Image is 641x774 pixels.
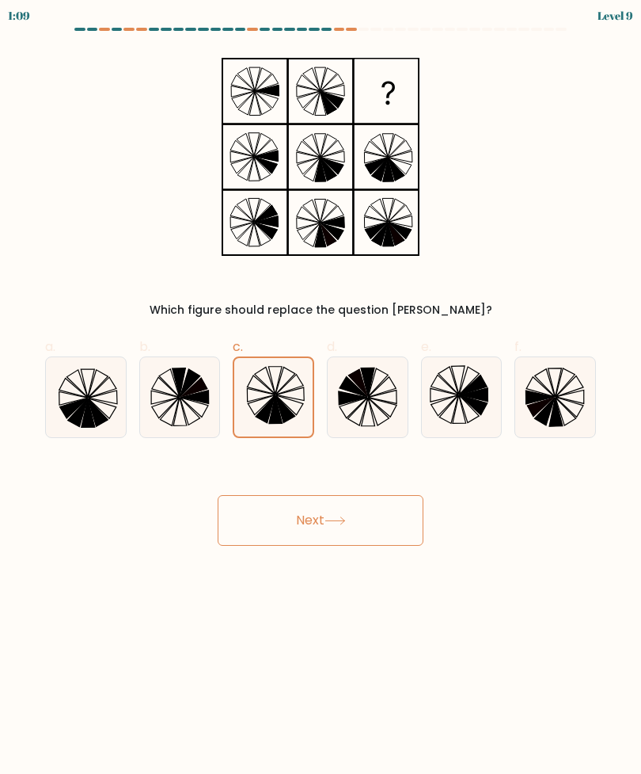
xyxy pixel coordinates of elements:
[327,337,337,356] span: d.
[233,337,243,356] span: c.
[514,337,522,356] span: f.
[597,7,633,24] div: Level 9
[218,495,423,546] button: Next
[139,337,150,356] span: b.
[8,7,30,24] div: 1:09
[421,337,431,356] span: e.
[45,337,55,356] span: a.
[55,302,586,318] div: Which figure should replace the question [PERSON_NAME]?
